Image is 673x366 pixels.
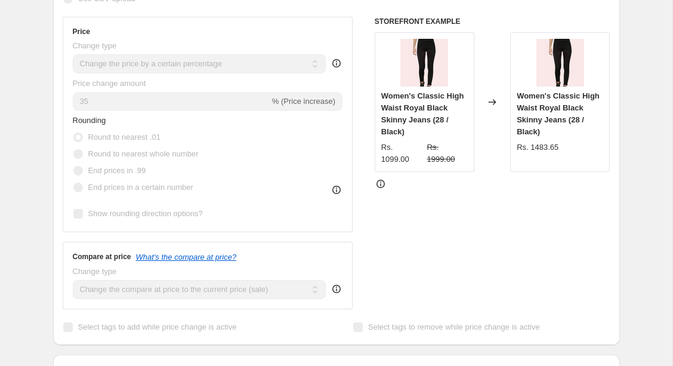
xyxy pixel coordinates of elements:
[331,57,342,69] div: help
[400,39,448,87] img: OqcCcalbEtbSbjlAa9ZXiLAvl6asYKj5rA98c5yh_80x.png
[368,322,540,331] span: Select tags to remove while price change is active
[88,183,193,192] span: End prices in a certain number
[88,149,199,158] span: Round to nearest whole number
[375,17,610,26] h6: STOREFRONT EXAMPLE
[73,267,117,276] span: Change type
[381,91,464,136] span: Women's Classic High Waist Royal Black Skinny Jeans (28 / Black)
[427,142,468,165] strike: Rs. 1999.00
[88,166,146,175] span: End prices in .99
[136,253,237,262] button: What's the compare at price?
[536,39,584,87] img: OqcCcalbEtbSbjlAa9ZXiLAvl6asYKj5rA98c5yh_80x.png
[73,116,106,125] span: Rounding
[88,133,160,142] span: Round to nearest .01
[88,209,203,218] span: Show rounding direction options?
[381,142,422,165] div: Rs. 1099.00
[78,322,237,331] span: Select tags to add while price change is active
[272,97,335,106] span: % (Price increase)
[73,41,117,50] span: Change type
[73,79,146,88] span: Price change amount
[73,92,270,111] input: -15
[517,91,600,136] span: Women's Classic High Waist Royal Black Skinny Jeans (28 / Black)
[73,252,131,262] h3: Compare at price
[73,27,90,36] h3: Price
[331,283,342,295] div: help
[517,142,558,153] div: Rs. 1483.65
